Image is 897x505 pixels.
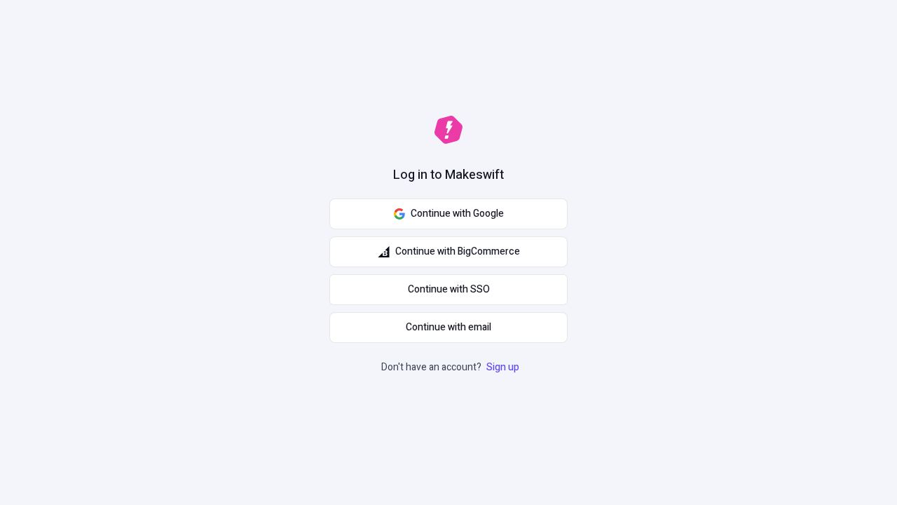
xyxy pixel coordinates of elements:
h1: Log in to Makeswift [393,166,504,184]
a: Sign up [484,360,522,375]
p: Don't have an account? [381,360,522,375]
button: Continue with BigCommerce [329,236,568,267]
button: Continue with Google [329,198,568,229]
button: Continue with email [329,312,568,343]
span: Continue with Google [411,206,504,222]
span: Continue with email [406,320,491,335]
a: Continue with SSO [329,274,568,305]
span: Continue with BigCommerce [395,244,520,260]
